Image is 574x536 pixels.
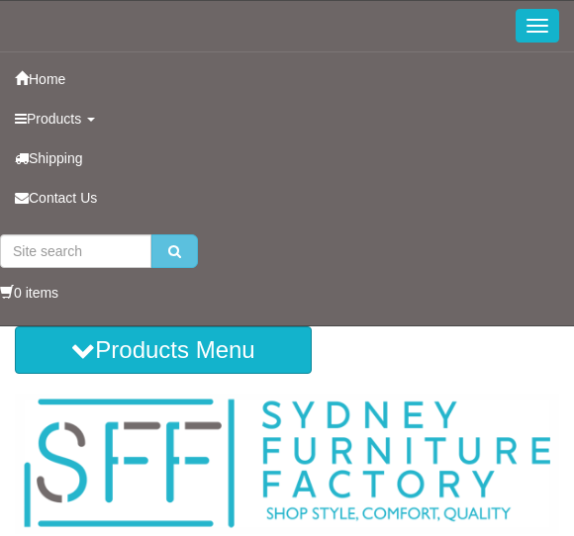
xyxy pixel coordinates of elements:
[29,71,65,87] span: Home
[29,150,83,166] span: Shipping
[15,326,312,374] button: Products Menu
[29,190,97,206] span: Contact Us
[27,111,81,127] span: Products
[15,394,559,534] img: Sydney Furniture Factory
